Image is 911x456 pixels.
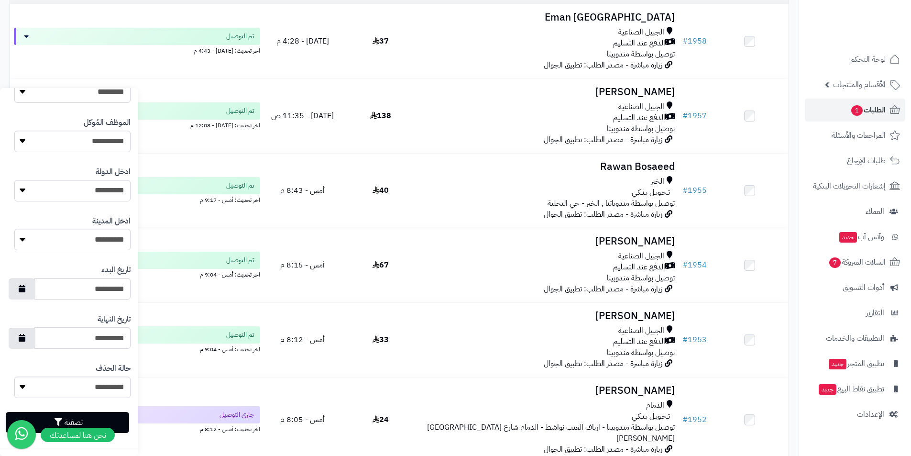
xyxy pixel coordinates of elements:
[682,185,707,196] a: #1955
[226,32,254,41] span: تم التوصيل
[544,209,662,220] span: زيارة مباشرة - مصدر الطلب: تطبيق الجوال
[805,251,905,274] a: السلات المتروكة7
[373,185,389,196] span: 40
[226,181,254,190] span: تم التوصيل
[613,112,665,123] span: الدفع عند التسليم
[98,314,131,325] label: تاريخ النهاية
[544,134,662,145] span: زيارة مباشرة - مصدر الطلب: تطبيق الجوال
[373,334,389,345] span: 33
[805,276,905,299] a: أدوات التسويق
[618,251,664,262] span: الجبيل الصناعية
[423,87,675,98] h3: [PERSON_NAME]
[839,232,857,243] span: جديد
[96,167,131,178] label: ادخل الدولة
[850,53,886,66] span: لوحة التحكم
[96,363,131,374] label: حالة الحذف
[613,262,665,273] span: الدفع عند التسليم
[280,185,325,196] span: أمس - 8:43 م
[805,378,905,400] a: تطبيق نقاط البيعجديد
[618,325,664,336] span: الجبيل الصناعية
[632,187,670,198] span: تـحـويـل بـنـكـي
[373,35,389,47] span: 37
[805,200,905,223] a: العملاء
[101,265,131,276] label: تاريخ البدء
[805,48,905,71] a: لوحة التحكم
[682,334,688,345] span: #
[544,59,662,71] span: زيارة مباشرة - مصدر الطلب: تطبيق الجوال
[613,38,665,49] span: الدفع عند التسليم
[280,414,325,425] span: أمس - 8:05 م
[427,422,675,444] span: توصيل بواسطة مندوبينا - ارياف العنب نواشط - الدمام شارع [GEOGRAPHIC_DATA][PERSON_NAME]
[548,198,675,209] span: توصيل بواسطة مندوباتنا , الخبر - حي التحلية
[805,327,905,350] a: التطبيقات والخدمات
[92,216,131,227] label: ادخل المدينة
[84,117,131,128] label: الموظف المُوكل
[544,358,662,369] span: زيارة مباشرة - مصدر الطلب: تطبيق الجوال
[646,400,664,411] span: الدمام
[423,12,675,23] h3: Eman [GEOGRAPHIC_DATA]
[618,27,664,38] span: الجبيل الصناعية
[423,311,675,322] h3: [PERSON_NAME]
[423,385,675,396] h3: [PERSON_NAME]
[607,347,675,358] span: توصيل بواسطة مندوبينا
[857,408,884,421] span: الإعدادات
[682,110,688,122] span: #
[805,301,905,324] a: التقارير
[828,256,886,269] span: السلات المتروكة
[607,48,675,60] span: توصيل بواسطة مندوبينا
[544,283,662,295] span: زيارة مباشرة - مصدر الطلب: تطبيق الجوال
[423,161,675,172] h3: Rawan Bosaeed
[826,332,884,345] span: التطبيقات والخدمات
[805,149,905,172] a: طلبات الإرجاع
[828,357,884,370] span: تطبيق المتجر
[829,359,846,369] span: جديد
[373,414,389,425] span: 24
[819,384,836,395] span: جديد
[682,185,688,196] span: #
[423,236,675,247] h3: [PERSON_NAME]
[682,334,707,345] a: #1953
[805,403,905,426] a: الإعدادات
[651,176,664,187] span: الخبر
[805,225,905,248] a: وآتس آبجديد
[682,259,688,271] span: #
[813,179,886,193] span: إشعارات التحويلات البنكية
[805,175,905,198] a: إشعارات التحويلات البنكية
[280,259,325,271] span: أمس - 8:15 م
[6,412,129,433] button: تصفية
[818,382,884,396] span: تطبيق نقاط البيع
[607,123,675,134] span: توصيل بواسطة مندوبينا
[847,154,886,167] span: طلبات الإرجاع
[682,259,707,271] a: #1954
[805,99,905,122] a: الطلبات1
[682,35,688,47] span: #
[805,124,905,147] a: المراجعات والأسئلة
[226,256,254,265] span: تم التوصيل
[832,129,886,142] span: المراجعات والأسئلة
[682,110,707,122] a: #1957
[632,411,670,422] span: تـحـويـل بـنـكـي
[851,105,863,116] span: 1
[544,444,662,455] span: زيارة مباشرة - مصدر الطلب: تطبيق الجوال
[226,330,254,340] span: تم التوصيل
[14,45,260,55] div: اخر تحديث: [DATE] - 4:43 م
[613,336,665,347] span: الدفع عند التسليم
[271,110,334,122] span: [DATE] - 11:35 ص
[805,352,905,375] a: تطبيق المتجرجديد
[846,18,902,38] img: logo-2.png
[618,101,664,112] span: الجبيل الصناعية
[850,103,886,117] span: الطلبات
[370,110,391,122] span: 138
[373,259,389,271] span: 67
[276,35,329,47] span: [DATE] - 4:28 م
[220,410,254,420] span: جاري التوصيل
[838,230,884,244] span: وآتس آب
[280,334,325,345] span: أمس - 8:12 م
[682,35,707,47] a: #1958
[226,106,254,116] span: تم التوصيل
[682,414,707,425] a: #1952
[833,78,886,91] span: الأقسام والمنتجات
[866,306,884,320] span: التقارير
[866,205,884,218] span: العملاء
[607,272,675,284] span: توصيل بواسطة مندوبينا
